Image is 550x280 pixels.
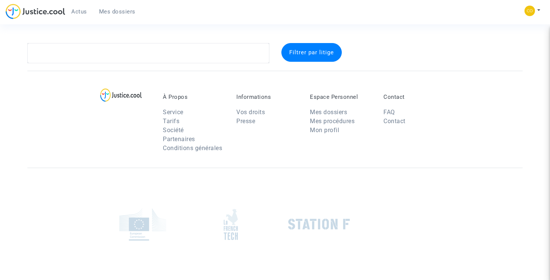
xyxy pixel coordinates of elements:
span: Actus [71,8,87,15]
a: Mon profil [310,127,339,134]
p: Informations [236,94,299,100]
img: french_tech.png [224,209,238,240]
p: À Propos [163,94,225,100]
a: Contact [383,118,406,125]
span: Mes dossiers [99,8,135,15]
a: Presse [236,118,255,125]
img: 5a13cfc393247f09c958b2f13390bacc [524,6,535,16]
p: Contact [383,94,446,100]
a: FAQ [383,109,395,116]
img: stationf.png [288,219,350,230]
a: Mes procédures [310,118,355,125]
span: Filtrer par litige [289,49,334,56]
a: Service [163,109,183,116]
a: Société [163,127,184,134]
a: Partenaires [163,136,195,143]
img: europe_commision.png [119,208,166,241]
a: Conditions générales [163,144,222,152]
a: Vos droits [236,109,265,116]
img: jc-logo.svg [6,4,65,19]
p: Espace Personnel [310,94,372,100]
a: Mes dossiers [310,109,347,116]
a: Actus [65,6,93,17]
img: logo-lg.svg [100,88,142,102]
a: Tarifs [163,118,179,125]
a: Mes dossiers [93,6,141,17]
